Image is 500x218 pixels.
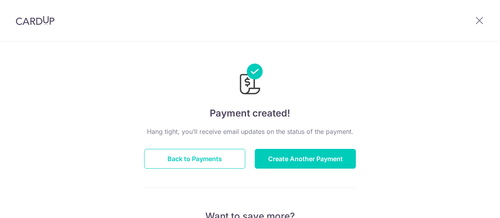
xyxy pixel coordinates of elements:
[144,127,356,136] p: Hang tight, you’ll receive email updates on the status of the payment.
[255,149,356,169] button: Create Another Payment
[144,106,356,120] h4: Payment created!
[144,149,245,169] button: Back to Payments
[16,16,55,25] img: CardUp
[449,194,492,214] iframe: Opens a widget where you can find more information
[237,64,263,97] img: Payments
